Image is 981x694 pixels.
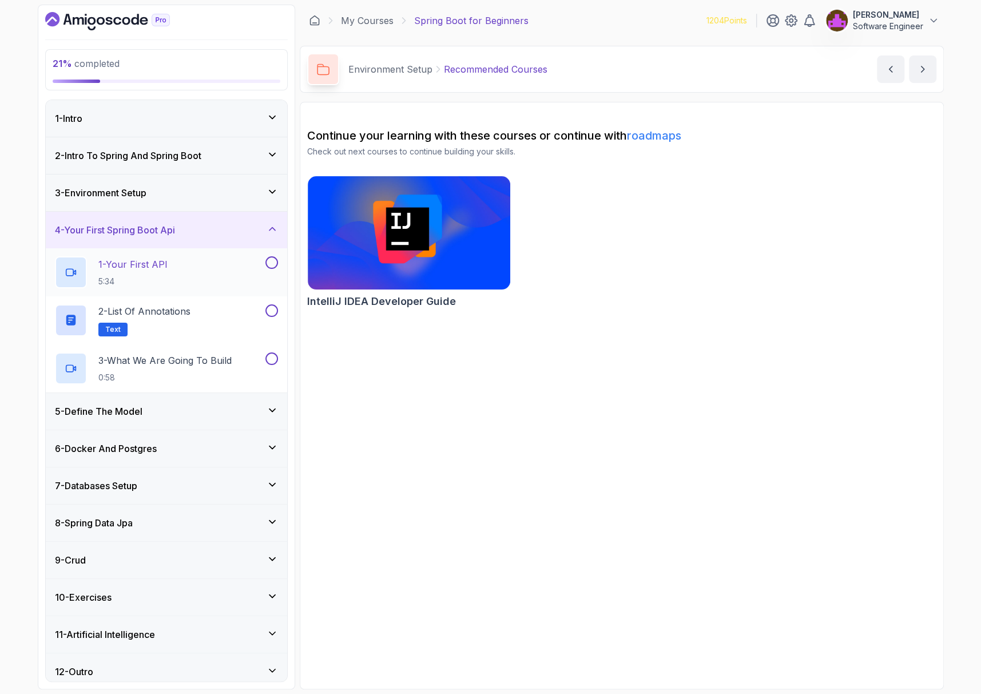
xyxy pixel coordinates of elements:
h3: 7 - Databases Setup [55,479,137,493]
button: next content [909,55,936,83]
h3: 9 - Crud [55,553,86,567]
button: user profile image[PERSON_NAME]Software Engineer [825,9,939,32]
h3: 3 - Environment Setup [55,186,146,200]
p: 2 - List of Annotations [98,304,190,318]
p: 1204 Points [706,15,747,26]
h2: Continue your learning with these courses or continue with [307,128,936,144]
h3: 6 - Docker And Postgres [55,442,157,455]
p: 1 - Your First API [98,257,168,271]
h3: 4 - Your First Spring Boot Api [55,223,175,237]
a: Dashboard [45,12,196,30]
button: 6-Docker And Postgres [46,430,287,467]
button: 12-Outro [46,653,287,690]
button: 11-Artificial Intelligence [46,616,287,653]
p: 5:34 [98,276,168,287]
p: 3 - What We Are Going To Build [98,354,232,367]
p: 0:58 [98,372,232,383]
button: 3-Environment Setup [46,175,287,211]
p: Software Engineer [853,21,923,32]
a: IntelliJ IDEA Developer Guide cardIntelliJ IDEA Developer Guide [307,176,511,310]
h2: IntelliJ IDEA Developer Guide [307,294,456,310]
span: 21 % [53,58,72,69]
h3: 5 - Define The Model [55,404,142,418]
img: user profile image [826,10,848,31]
span: completed [53,58,120,69]
button: 7-Databases Setup [46,467,287,504]
button: 1-Your First API5:34 [55,256,278,288]
button: 5-Define The Model [46,393,287,430]
button: 8-Spring Data Jpa [46,505,287,541]
p: Environment Setup [348,62,432,76]
button: 3-What We Are Going To Build0:58 [55,352,278,384]
a: Dashboard [309,15,320,26]
p: Spring Boot for Beginners [414,14,529,27]
img: IntelliJ IDEA Developer Guide card [308,176,510,290]
h3: 10 - Exercises [55,590,112,604]
span: Text [105,325,121,334]
button: 10-Exercises [46,579,287,616]
a: My Courses [341,14,394,27]
p: Recommended Courses [444,62,547,76]
button: previous content [877,55,904,83]
h3: 8 - Spring Data Jpa [55,516,133,530]
a: roadmaps [627,129,681,142]
button: 9-Crud [46,542,287,578]
button: 2-List of AnnotationsText [55,304,278,336]
h3: 2 - Intro To Spring And Spring Boot [55,149,201,162]
h3: 1 - Intro [55,112,82,125]
p: [PERSON_NAME] [853,9,923,21]
button: 4-Your First Spring Boot Api [46,212,287,248]
h3: 12 - Outro [55,665,93,679]
button: 1-Intro [46,100,287,137]
h3: 11 - Artificial Intelligence [55,628,155,641]
p: Check out next courses to continue building your skills. [307,146,936,157]
button: 2-Intro To Spring And Spring Boot [46,137,287,174]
